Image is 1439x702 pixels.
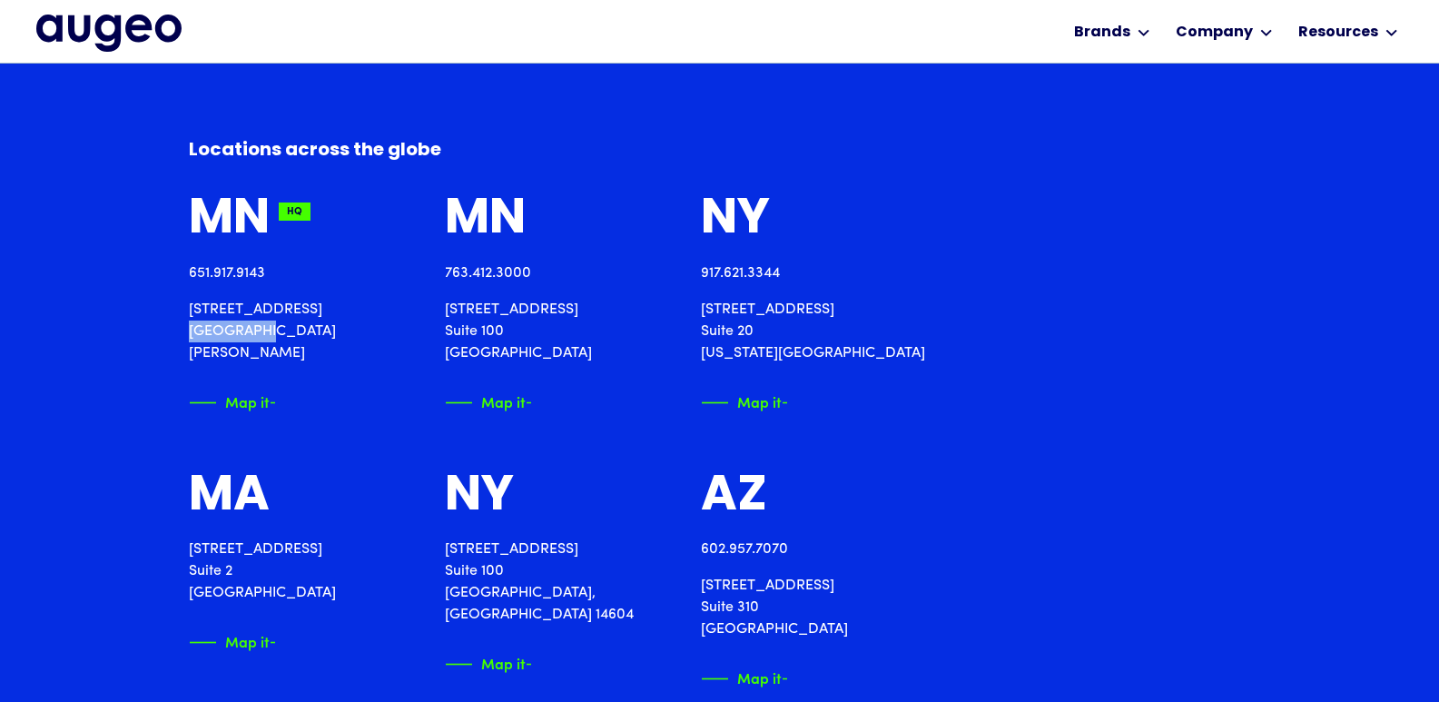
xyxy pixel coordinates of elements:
h6: Locations across the globe [189,137,813,164]
img: Arrow symbol in bright green pointing right to indicate an active link. [526,655,553,674]
div: Map it [481,391,526,410]
a: 602.957.7070 [701,542,788,557]
div: Company [1176,22,1253,44]
img: Arrow symbol in bright green pointing right to indicate an active link. [270,393,297,412]
div: Map it [737,667,782,686]
img: Arrow symbol in bright green pointing right to indicate an active link. [270,633,297,652]
a: Map itArrow symbol in bright green pointing right to indicate an active link. [701,669,787,688]
div: Brands [1074,22,1130,44]
p: [STREET_ADDRESS] Suite 310 [GEOGRAPHIC_DATA] [701,575,848,640]
a: Map itArrow symbol in bright green pointing right to indicate an active link. [445,655,531,674]
a: Map itArrow symbol in bright green pointing right to indicate an active link. [445,393,531,412]
div: MN [445,193,526,247]
div: HQ [279,203,310,221]
div: NY [445,470,514,524]
a: 763.412.3000 [445,266,531,281]
img: Arrow symbol in bright green pointing right to indicate an active link. [782,669,809,688]
a: Map itArrow symbol in bright green pointing right to indicate an active link. [701,393,787,412]
div: AZ [701,470,767,524]
a: 917.621.3344 [701,266,780,281]
img: Arrow symbol in bright green pointing right to indicate an active link. [526,393,553,412]
p: [STREET_ADDRESS] Suite 100 [GEOGRAPHIC_DATA] [445,299,592,364]
div: Map it [225,391,270,410]
div: Resources [1298,22,1378,44]
p: [STREET_ADDRESS] Suite 20 [US_STATE][GEOGRAPHIC_DATA] [701,299,925,364]
a: home [36,15,182,51]
p: [STREET_ADDRESS] Suite 100 [GEOGRAPHIC_DATA], [GEOGRAPHIC_DATA] 14604 [445,539,657,626]
div: Map it [225,630,270,649]
img: Augeo's full logo in midnight blue. [36,15,182,51]
img: Arrow symbol in bright green pointing right to indicate an active link. [782,393,809,412]
div: NY [701,193,770,247]
div: MN [189,193,270,247]
div: Map it [481,652,526,671]
a: Map itArrow symbol in bright green pointing right to indicate an active link. [189,633,275,652]
a: 651.917.9143 [189,266,265,281]
p: [STREET_ADDRESS] [GEOGRAPHIC_DATA][PERSON_NAME] [189,299,401,364]
div: Map it [737,391,782,410]
div: MA [189,470,270,524]
p: [STREET_ADDRESS] Suite 2 [GEOGRAPHIC_DATA] [189,539,336,604]
a: Map itArrow symbol in bright green pointing right to indicate an active link. [189,393,275,412]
